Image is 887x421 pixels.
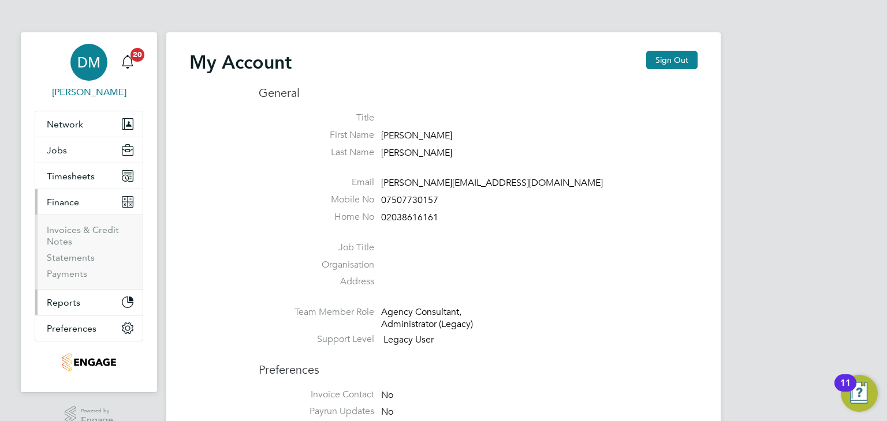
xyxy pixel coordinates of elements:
[47,224,119,247] a: Invoices & Credit Notes
[840,383,851,398] div: 11
[21,32,157,392] nav: Main navigation
[35,111,143,137] button: Network
[381,178,603,189] span: [PERSON_NAME][EMAIL_ADDRESS][DOMAIN_NAME]
[62,353,115,371] img: tribuildsolutions-logo-retina.png
[35,85,143,99] span: Daniel Moran
[47,145,67,156] span: Jobs
[381,130,452,141] span: [PERSON_NAME]
[77,55,100,70] span: DM
[381,194,438,206] span: 07507730157
[47,268,87,279] a: Payments
[381,306,491,330] div: Agency Consultant, Administrator (Legacy)
[116,44,139,81] a: 20
[35,315,143,341] button: Preferences
[35,137,143,163] button: Jobs
[189,51,292,74] h2: My Account
[259,129,374,141] label: First Name
[35,44,143,99] a: DM[PERSON_NAME]
[259,259,374,271] label: Organisation
[259,112,374,124] label: Title
[259,389,374,401] label: Invoice Contact
[259,242,374,254] label: Job Title
[35,189,143,215] button: Finance
[381,407,393,418] span: No
[35,215,143,289] div: Finance
[47,171,95,182] span: Timesheets
[381,147,452,159] span: [PERSON_NAME]
[35,290,143,315] button: Reports
[646,51,698,69] button: Sign Out
[259,306,374,318] label: Team Member Role
[131,48,144,62] span: 20
[259,194,374,206] label: Mobile No
[259,351,698,377] h3: Preferences
[47,297,80,308] span: Reports
[35,163,143,189] button: Timesheets
[35,353,143,371] a: Go to home page
[381,389,393,401] span: No
[47,323,96,334] span: Preferences
[381,212,438,223] span: 02038616161
[841,375,878,412] button: Open Resource Center, 11 new notifications
[259,146,374,159] label: Last Name
[259,176,374,189] label: Email
[259,333,374,345] label: Support Level
[47,197,79,208] span: Finance
[81,406,113,416] span: Powered by
[47,252,95,263] a: Statements
[383,334,434,345] span: Legacy User
[259,405,374,418] label: Payrun Updates
[259,85,698,100] h3: General
[259,276,374,288] label: Address
[259,211,374,223] label: Home No
[47,119,83,130] span: Network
